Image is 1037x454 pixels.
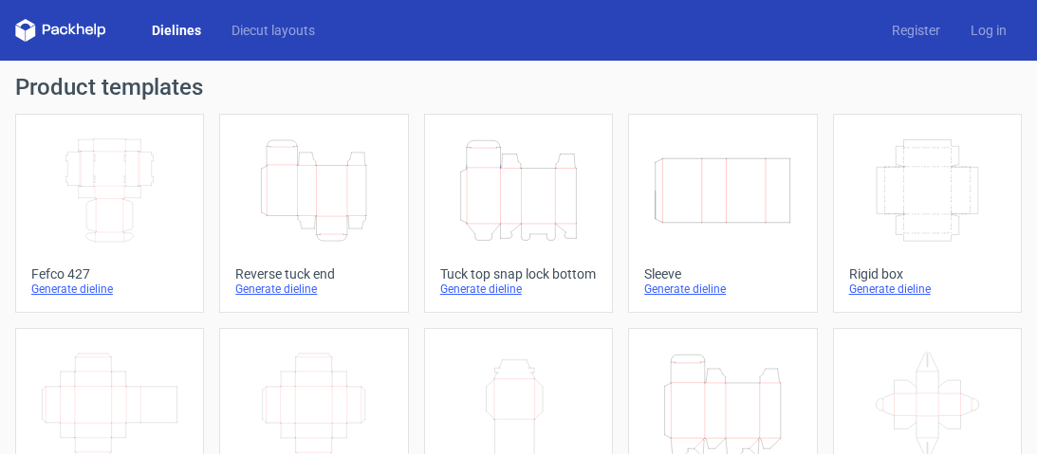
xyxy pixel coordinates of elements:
[15,114,204,313] a: Fefco 427Generate dieline
[877,21,955,40] a: Register
[849,266,1006,281] div: Rigid box
[137,21,216,40] a: Dielines
[235,266,392,281] div: Reverse tuck end
[219,114,408,313] a: Reverse tuck endGenerate dieline
[440,266,597,281] div: Tuck top snap lock bottom
[15,76,1022,99] h1: Product templates
[849,281,1006,297] div: Generate dieline
[955,21,1022,40] a: Log in
[628,114,817,313] a: SleeveGenerate dieline
[644,266,801,281] div: Sleeve
[235,281,392,297] div: Generate dieline
[31,281,188,297] div: Generate dieline
[216,21,330,40] a: Diecut layouts
[424,114,613,313] a: Tuck top snap lock bottomGenerate dieline
[440,281,597,297] div: Generate dieline
[644,281,801,297] div: Generate dieline
[833,114,1022,313] a: Rigid boxGenerate dieline
[31,266,188,281] div: Fefco 427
